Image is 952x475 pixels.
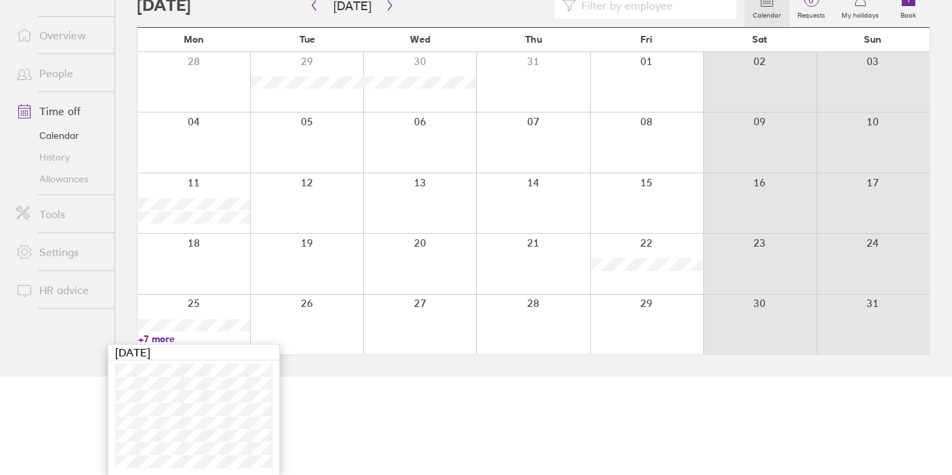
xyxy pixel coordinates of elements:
[5,201,115,228] a: Tools
[789,7,833,20] label: Requests
[5,125,115,146] a: Calendar
[5,146,115,168] a: History
[184,34,205,45] span: Mon
[299,34,315,45] span: Tue
[893,7,925,20] label: Book
[5,22,115,49] a: Overview
[525,34,542,45] span: Thu
[745,7,789,20] label: Calendar
[5,168,115,190] a: Allowances
[411,34,431,45] span: Wed
[833,7,887,20] label: My holidays
[641,34,653,45] span: Fri
[753,34,768,45] span: Sat
[108,345,279,360] div: [DATE]
[865,34,882,45] span: Sun
[5,60,115,87] a: People
[5,276,115,304] a: HR advice
[5,239,115,266] a: Settings
[138,333,250,345] a: +7 more
[5,98,115,125] a: Time off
